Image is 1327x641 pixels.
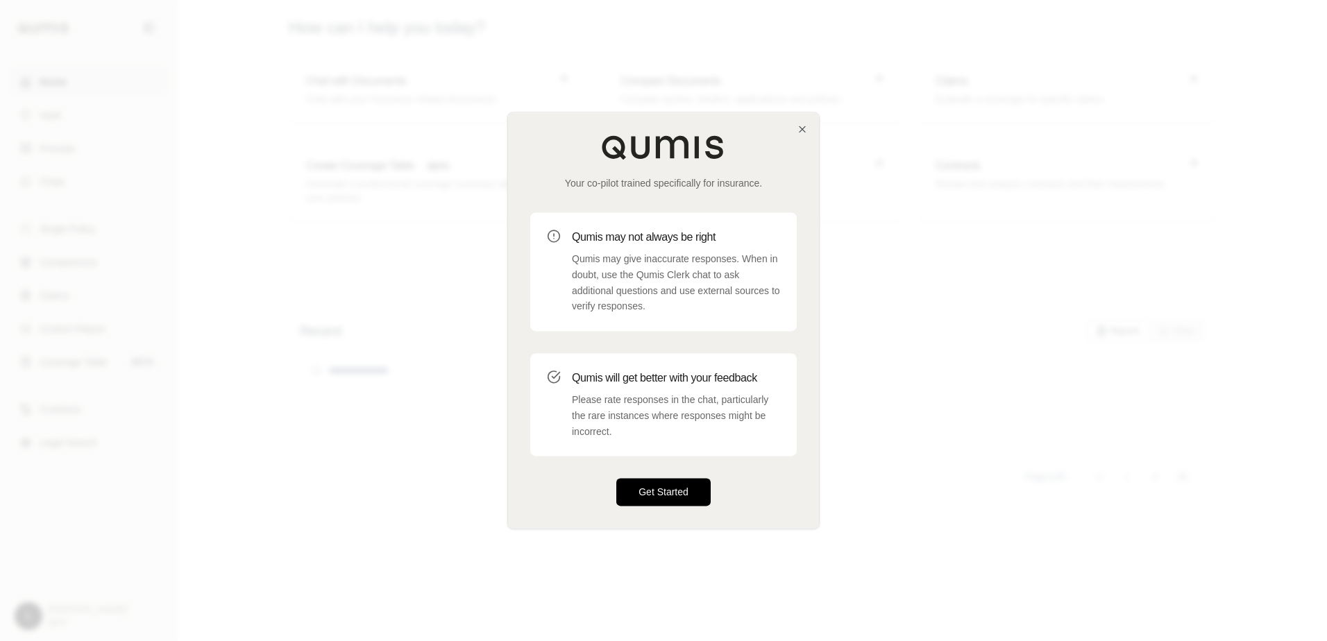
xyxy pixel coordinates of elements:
[616,479,711,506] button: Get Started
[572,229,780,246] h3: Qumis may not always be right
[601,135,726,160] img: Qumis Logo
[572,370,780,386] h3: Qumis will get better with your feedback
[572,251,780,314] p: Qumis may give inaccurate responses. When in doubt, use the Qumis Clerk chat to ask additional qu...
[530,176,797,190] p: Your co-pilot trained specifically for insurance.
[572,392,780,439] p: Please rate responses in the chat, particularly the rare instances where responses might be incor...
